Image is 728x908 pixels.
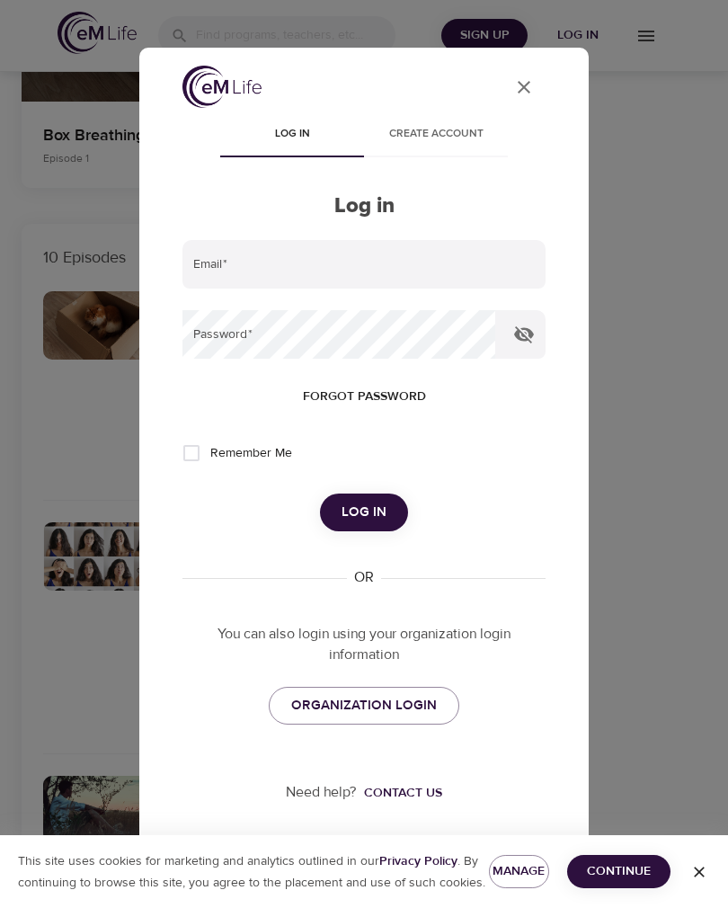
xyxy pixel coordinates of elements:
[357,784,442,802] a: Contact us
[582,860,656,883] span: Continue
[182,193,546,219] h2: Log in
[303,386,426,408] span: Forgot password
[182,624,546,665] p: You can also login using your organization login information
[502,66,546,109] button: close
[296,380,433,414] button: Forgot password
[286,782,357,803] p: Need help?
[342,501,386,524] span: Log in
[364,784,442,802] div: Contact us
[182,66,262,108] img: logo
[347,567,381,588] div: OR
[503,860,536,883] span: Manage
[375,125,497,144] span: Create account
[269,687,459,725] a: ORGANIZATION LOGIN
[210,444,292,463] span: Remember Me
[182,114,546,157] div: disabled tabs example
[320,494,408,531] button: Log in
[291,694,437,717] span: ORGANIZATION LOGIN
[379,853,457,869] b: Privacy Policy
[231,125,353,144] span: Log in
